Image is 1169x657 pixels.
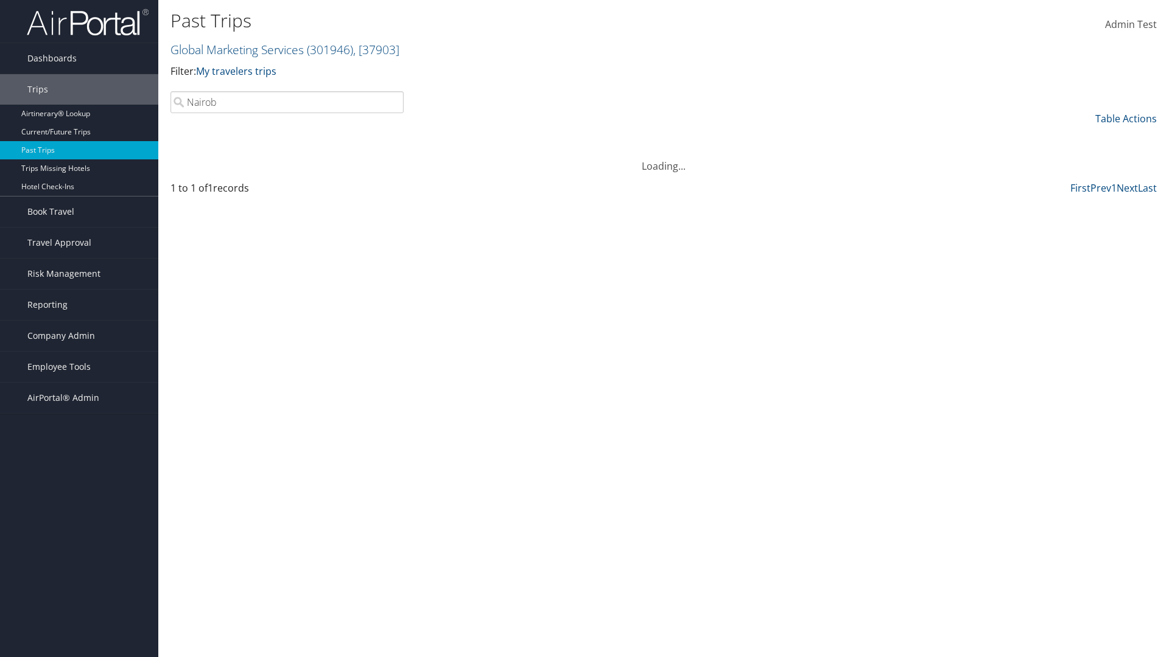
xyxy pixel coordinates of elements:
a: 1 [1111,181,1117,195]
span: Trips [27,74,48,105]
span: Dashboards [27,43,77,74]
span: AirPortal® Admin [27,383,99,413]
span: Travel Approval [27,228,91,258]
h1: Past Trips [170,8,828,33]
a: Prev [1090,181,1111,195]
a: Table Actions [1095,112,1157,125]
img: airportal-logo.png [27,8,149,36]
span: Employee Tools [27,352,91,382]
span: Book Travel [27,196,74,227]
a: Next [1117,181,1138,195]
span: 1 [208,181,213,195]
p: Filter: [170,64,828,80]
span: Reporting [27,290,68,320]
a: Global Marketing Services [170,41,399,58]
a: Admin Test [1105,6,1157,44]
div: 1 to 1 of records [170,181,404,201]
a: My travelers trips [196,64,276,78]
input: Search Traveler or Arrival City [170,91,404,113]
div: Loading... [170,144,1157,173]
span: Company Admin [27,321,95,351]
span: ( 301946 ) [307,41,353,58]
span: Risk Management [27,259,100,289]
a: First [1070,181,1090,195]
span: , [ 37903 ] [353,41,399,58]
span: Admin Test [1105,18,1157,31]
a: Last [1138,181,1157,195]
